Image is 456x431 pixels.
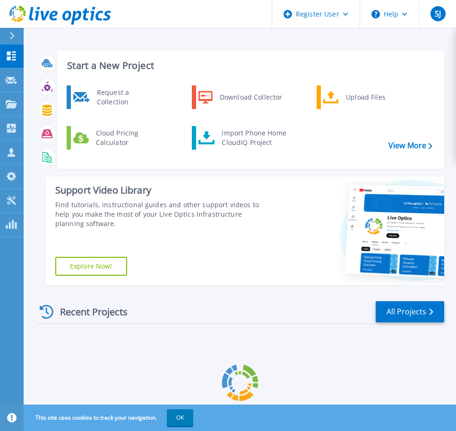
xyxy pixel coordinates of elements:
[215,88,286,107] div: Download Collector
[167,409,193,426] button: OK
[55,184,260,196] div: Support Video Library
[317,85,413,109] a: Upload Files
[192,85,289,109] a: Download Collector
[376,301,444,322] a: All Projects
[341,88,411,107] div: Upload Files
[67,126,163,150] a: Cloud Pricing Calculator
[55,200,260,228] div: Find tutorials, instructional guides and other support videos to help you make the most of your L...
[435,10,441,17] span: SJ
[91,128,161,147] div: Cloud Pricing Calculator
[67,85,163,109] a: Request a Collection
[36,300,140,323] div: Recent Projects
[388,141,432,150] a: View More
[217,128,291,147] div: Import Phone Home CloudIQ Project
[55,257,127,276] a: Explore Now!
[26,409,193,426] span: This site uses cookies to track your navigation.
[92,88,161,107] div: Request a Collection
[67,60,432,71] h3: Start a New Project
